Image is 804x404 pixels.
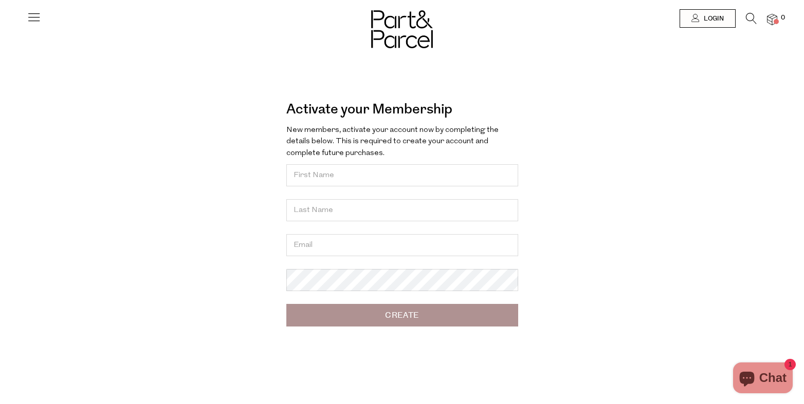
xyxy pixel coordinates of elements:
p: New members, activate your account now by completing the details below. This is required to creat... [286,125,518,160]
input: First Name [286,164,518,186]
img: Part&Parcel [371,10,433,48]
a: Login [680,9,736,28]
input: Create [286,304,518,326]
a: 0 [767,14,777,25]
input: Email [286,234,518,256]
inbox-online-store-chat: Shopify online store chat [730,362,796,396]
input: Last Name [286,199,518,221]
span: Login [701,14,724,23]
a: Activate your Membership [286,98,452,121]
span: 0 [778,13,788,23]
